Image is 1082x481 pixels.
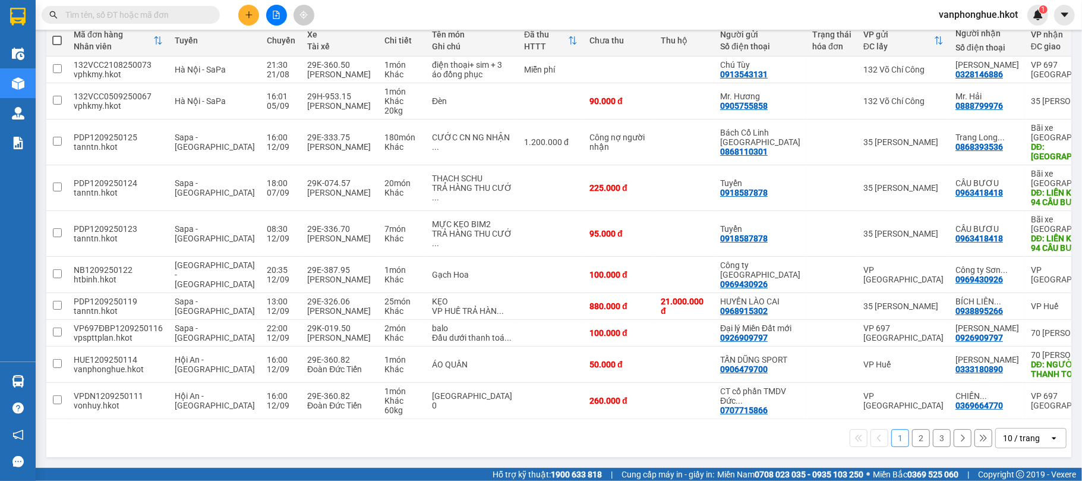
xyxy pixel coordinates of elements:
div: 0963418418 [955,188,1003,197]
div: 1.200.000 đ [524,137,578,147]
div: HUYỀN LÀO CAI [720,297,800,306]
div: 12/09 [267,234,295,243]
div: Anh Long [955,60,1019,70]
div: Khác [384,396,420,405]
div: 21.000.000 đ [661,297,708,316]
div: 12/09 [267,142,295,152]
div: Đèn [432,96,512,106]
div: 0707715866 [720,405,768,415]
div: Người gửi [720,30,800,39]
div: CHIẾN DƯƠNG 246 ĐBP SA PA [955,391,1019,401]
div: 0963418418 [955,234,1003,243]
div: 0905755858 [720,101,768,111]
span: | [611,468,613,481]
span: Miền Nam [717,468,863,481]
span: caret-down [1059,10,1070,20]
span: Sapa - [GEOGRAPHIC_DATA] [175,133,255,152]
div: 29E-333.75 [307,133,373,142]
div: [PERSON_NAME] [307,234,373,243]
div: [PERSON_NAME] [307,306,373,316]
div: 29H-953.15 [307,92,373,101]
img: solution-icon [12,137,24,149]
button: plus [238,5,259,26]
div: 18:00 [267,178,295,188]
div: 21:30 [267,60,295,70]
strong: 0369 525 060 [907,470,958,479]
span: ... [497,306,504,316]
span: copyright [1016,470,1024,479]
div: Thu hộ [661,36,708,45]
div: [PERSON_NAME] [307,275,373,284]
div: eve bork [955,323,1019,333]
span: Sapa - [GEOGRAPHIC_DATA] [175,224,255,243]
div: Tên món [432,30,512,39]
div: 29K-019.50 [307,323,373,333]
div: hóa đơn [812,42,851,51]
span: search [49,11,58,19]
div: tanntn.hkot [74,234,163,243]
div: CƯỚC CN NG NHẬN (HÀNG ĐI 12/9) [432,133,512,152]
input: Tìm tên, số ĐT hoặc mã đơn [65,8,206,21]
div: 260.000 đ [589,396,649,405]
div: [PERSON_NAME] [307,333,373,342]
div: 0868110301 [720,147,768,156]
sup: 1 [1039,5,1048,14]
div: 29K-074.57 [307,178,373,188]
div: CẦU BƯƠU [955,224,1019,234]
div: 35 [PERSON_NAME] [863,301,944,311]
div: Khác [384,364,420,374]
div: Khác [384,234,420,243]
div: vonhuy.hkot [74,401,163,410]
div: 08:30 [267,224,295,234]
div: 0969430926 [720,279,768,289]
div: 50.000 đ [589,360,649,369]
div: 880.000 đ [589,301,649,311]
div: VP [GEOGRAPHIC_DATA] [863,265,944,284]
div: TRẢ HÀNG THU CƯỚC (HÀNG ĐI 12/9) [432,229,512,248]
span: Hà Nội - SaPa [175,65,226,74]
div: 22:00 [267,323,295,333]
span: Miền Bắc [873,468,958,481]
div: Đã thu [524,30,568,39]
span: Sapa - [GEOGRAPHIC_DATA] [175,178,255,197]
div: 20 kg [384,106,420,115]
div: CT cổ phần TMDV Đức Việt Đà Nẵng [720,386,800,405]
div: VPDN1209250111 [74,391,163,401]
span: message [12,456,24,467]
span: Hỗ trợ kỹ thuật: [493,468,602,481]
div: 1 món [384,60,420,70]
div: 35 [PERSON_NAME] [863,229,944,238]
img: warehouse-icon [12,375,24,388]
div: 60 kg [384,405,420,415]
div: Đại lý Miền Đất mới [720,323,800,333]
div: MỰC KẸO BIM2 [432,219,512,229]
strong: 0708 023 035 - 0935 103 250 [755,470,863,479]
svg: open [1049,433,1059,443]
div: Đoàn Đức Tiến [307,401,373,410]
div: Đoàn Đức Tiến [307,364,373,374]
div: Mr. Hải [955,92,1019,101]
div: Chưa thu [589,36,649,45]
div: Trạng thái [812,30,851,39]
div: PDP1209250124 [74,178,163,188]
div: Miễn phí [524,65,578,74]
div: 100.000 đ [589,270,649,279]
div: điện thoại+ sim + 3 áo đồng phục [432,60,512,79]
div: 0888799976 [955,101,1003,111]
div: vphkmy.hkot [74,70,163,79]
div: Số điện thoại [955,43,1019,52]
div: NB1209250122 [74,265,163,275]
button: file-add [266,5,287,26]
div: 90.000 đ [589,96,649,106]
span: ... [980,391,987,401]
button: caret-down [1054,5,1075,26]
div: 35 [PERSON_NAME] [863,183,944,193]
div: 2 món [384,323,420,333]
div: HUE1209250114 [74,355,163,364]
div: BÍCH LIÊN HUẾ [955,297,1019,306]
div: [PERSON_NAME] [307,70,373,79]
div: 29E-360.82 [307,391,373,401]
div: 0333180890 [955,364,1003,374]
div: tanntn.hkot [74,306,163,316]
span: ⚪️ [866,472,870,477]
